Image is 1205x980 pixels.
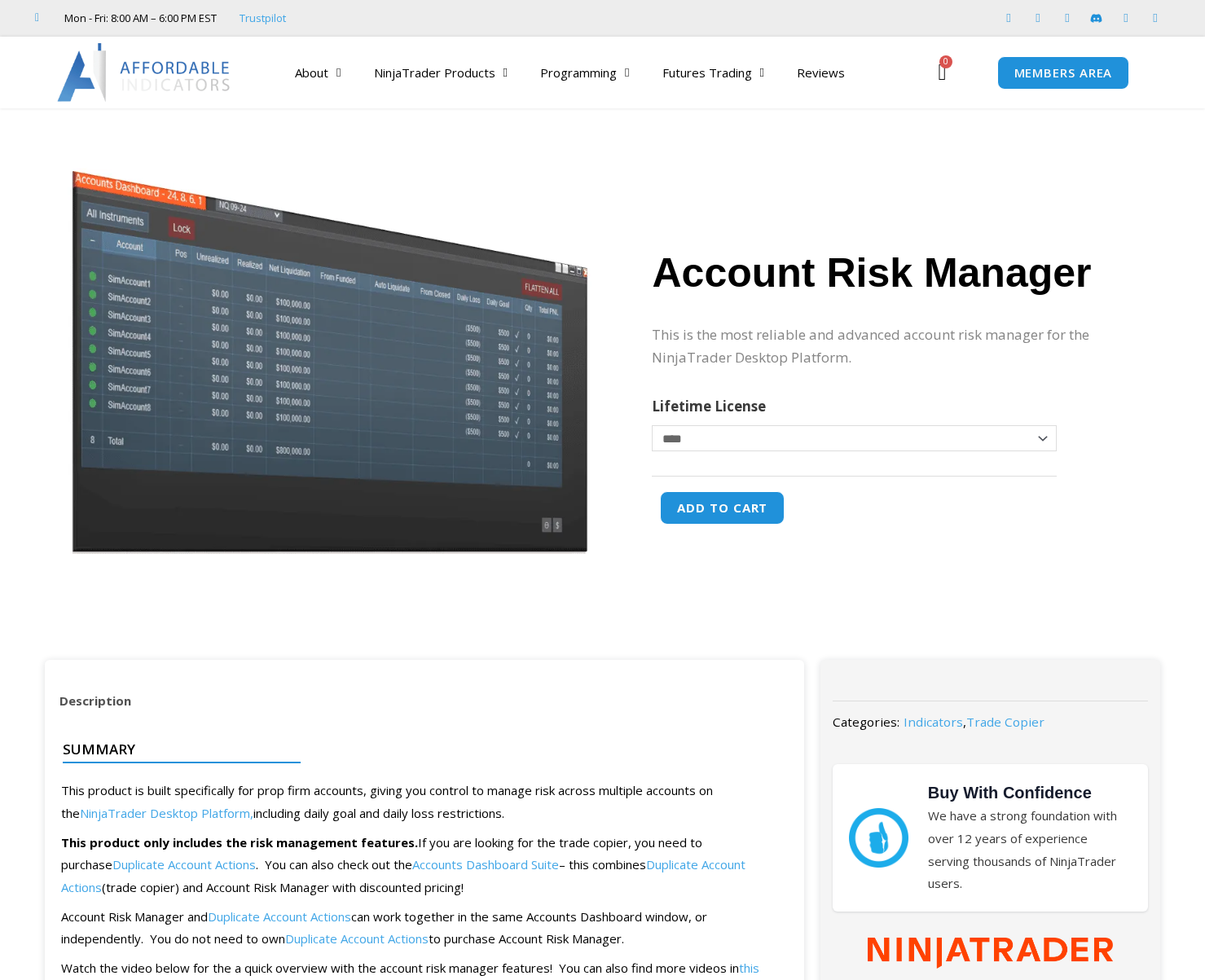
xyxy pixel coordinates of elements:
[61,780,789,825] p: This product is built specifically for prop firm accounts, giving you control to manage risk acro...
[914,49,971,96] a: 0
[781,54,861,91] a: Reviews
[63,741,774,758] h4: Summary
[646,54,781,91] a: Futures Trading
[57,43,232,102] img: LogoAI | Affordable Indicators – NinjaTrader
[412,856,559,872] a: Accounts Dashboard Suite
[868,938,1113,969] img: NinjaTrader Wordmark color RGB | Affordable Indicators – NinjaTrader
[68,137,592,554] img: Screenshot 2024-08-26 15462845454 | Affordable Indicators – NinjaTrader
[80,805,253,821] a: NinjaTrader Desktop Platform,
[849,808,908,867] img: mark thumbs good 43913 | Affordable Indicators – NinjaTrader
[285,930,429,947] a: Duplicate Account Actions
[279,54,935,91] nav: Menu
[652,397,766,415] label: Lifetime License
[279,54,357,91] a: About
[652,244,1128,301] h1: Account Risk Manager
[112,856,256,872] a: Duplicate Account Actions
[61,906,789,951] p: Account Risk Manager and can work together in the same Accounts Dashboard window, or independentl...
[652,323,1128,371] p: This is the most reliable and advanced account risk manager for the NinjaTrader Desktop Platform.
[1014,67,1113,79] span: MEMBERS AREA
[240,8,286,28] a: Trustpilot
[358,54,524,91] a: NinjaTrader Products
[966,714,1044,730] a: Trade Copier
[45,685,146,717] a: Description
[660,491,785,525] button: Add to cart
[904,714,1044,730] span: ,
[208,908,351,925] a: Duplicate Account Actions
[928,780,1132,805] h3: Buy With Confidence
[524,54,645,91] a: Programming
[61,834,418,850] strong: This product only includes the risk management features.
[997,56,1130,90] a: MEMBERS AREA
[60,8,217,28] span: Mon - Fri: 8:00 AM – 6:00 PM EST
[904,714,963,730] a: Indicators
[939,55,952,68] span: 0
[833,714,899,730] span: Categories:
[61,832,789,900] p: If you are looking for the trade copier, you need to purchase . You can also check out the – this...
[928,805,1132,895] p: We have a strong foundation with over 12 years of experience serving thousands of NinjaTrader users.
